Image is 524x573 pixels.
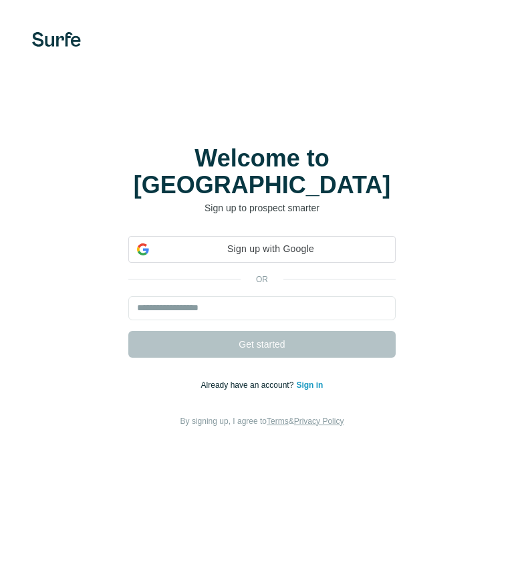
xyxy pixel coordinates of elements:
[241,273,283,285] p: or
[296,380,323,390] a: Sign in
[180,417,344,426] span: By signing up, I agree to &
[154,242,387,256] span: Sign up with Google
[128,201,396,215] p: Sign up to prospect smarter
[32,32,81,47] img: Surfe's logo
[201,380,297,390] span: Already have an account?
[128,236,396,263] div: Sign up with Google
[294,417,344,426] a: Privacy Policy
[128,145,396,199] h1: Welcome to [GEOGRAPHIC_DATA]
[267,417,289,426] a: Terms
